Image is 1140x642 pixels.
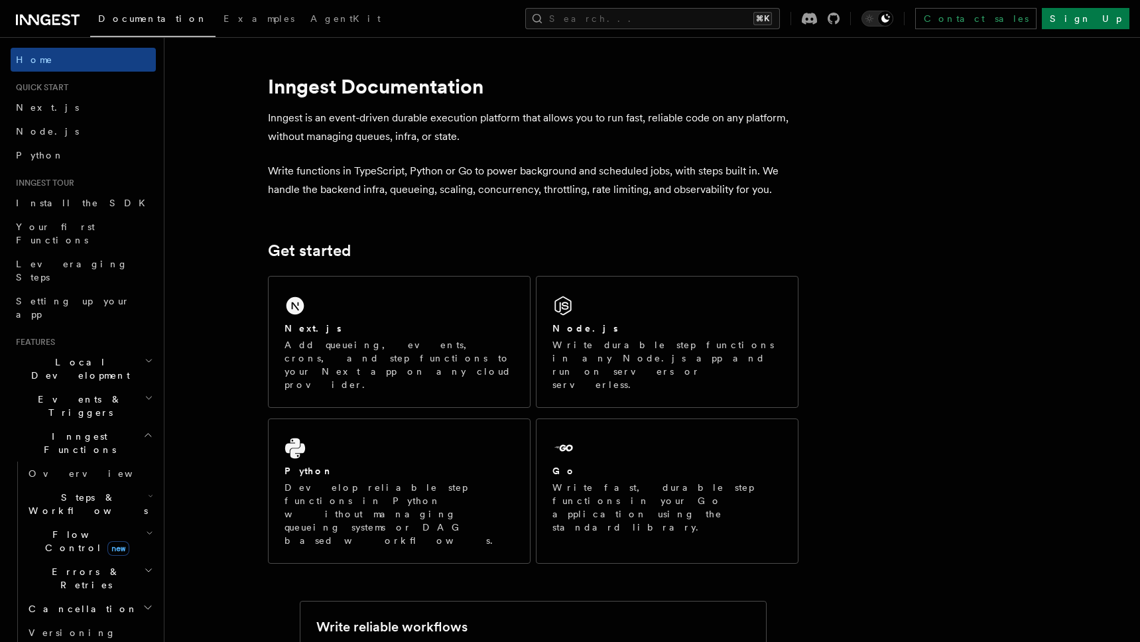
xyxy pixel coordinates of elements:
[11,252,156,289] a: Leveraging Steps
[310,13,381,24] span: AgentKit
[915,8,1037,29] a: Contact sales
[23,491,148,517] span: Steps & Workflows
[16,126,79,137] span: Node.js
[753,12,772,25] kbd: ⌘K
[285,338,514,391] p: Add queueing, events, crons, and step functions to your Next app on any cloud provider.
[11,337,55,348] span: Features
[11,215,156,252] a: Your first Functions
[285,481,514,547] p: Develop reliable step functions in Python without managing queueing systems or DAG based workflows.
[268,276,531,408] a: Next.jsAdd queueing, events, crons, and step functions to your Next app on any cloud provider.
[552,338,782,391] p: Write durable step functions in any Node.js app and run on servers or serverless.
[16,53,53,66] span: Home
[29,468,165,479] span: Overview
[536,276,798,408] a: Node.jsWrite durable step functions in any Node.js app and run on servers or serverless.
[11,143,156,167] a: Python
[11,48,156,72] a: Home
[11,350,156,387] button: Local Development
[11,393,145,419] span: Events & Triggers
[285,464,334,478] h2: Python
[90,4,216,37] a: Documentation
[23,602,138,615] span: Cancellation
[23,523,156,560] button: Flow Controlnew
[23,560,156,597] button: Errors & Retries
[316,617,468,636] h2: Write reliable workflows
[268,418,531,564] a: PythonDevelop reliable step functions in Python without managing queueing systems or DAG based wo...
[16,198,153,208] span: Install the SDK
[11,430,143,456] span: Inngest Functions
[11,355,145,382] span: Local Development
[11,96,156,119] a: Next.js
[268,109,798,146] p: Inngest is an event-driven durable execution platform that allows you to run fast, reliable code ...
[861,11,893,27] button: Toggle dark mode
[552,322,618,335] h2: Node.js
[16,259,128,283] span: Leveraging Steps
[268,241,351,260] a: Get started
[525,8,780,29] button: Search...⌘K
[23,485,156,523] button: Steps & Workflows
[552,481,782,534] p: Write fast, durable step functions in your Go application using the standard library.
[23,462,156,485] a: Overview
[16,150,64,160] span: Python
[285,322,342,335] h2: Next.js
[268,74,798,98] h1: Inngest Documentation
[552,464,576,478] h2: Go
[16,102,79,113] span: Next.js
[216,4,302,36] a: Examples
[223,13,294,24] span: Examples
[536,418,798,564] a: GoWrite fast, durable step functions in your Go application using the standard library.
[11,424,156,462] button: Inngest Functions
[23,597,156,621] button: Cancellation
[16,296,130,320] span: Setting up your app
[98,13,208,24] span: Documentation
[23,565,144,592] span: Errors & Retries
[11,119,156,143] a: Node.js
[11,178,74,188] span: Inngest tour
[302,4,389,36] a: AgentKit
[107,541,129,556] span: new
[11,191,156,215] a: Install the SDK
[11,289,156,326] a: Setting up your app
[1042,8,1129,29] a: Sign Up
[11,387,156,424] button: Events & Triggers
[11,82,68,93] span: Quick start
[23,528,146,554] span: Flow Control
[268,162,798,199] p: Write functions in TypeScript, Python or Go to power background and scheduled jobs, with steps bu...
[29,627,116,638] span: Versioning
[16,222,95,245] span: Your first Functions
